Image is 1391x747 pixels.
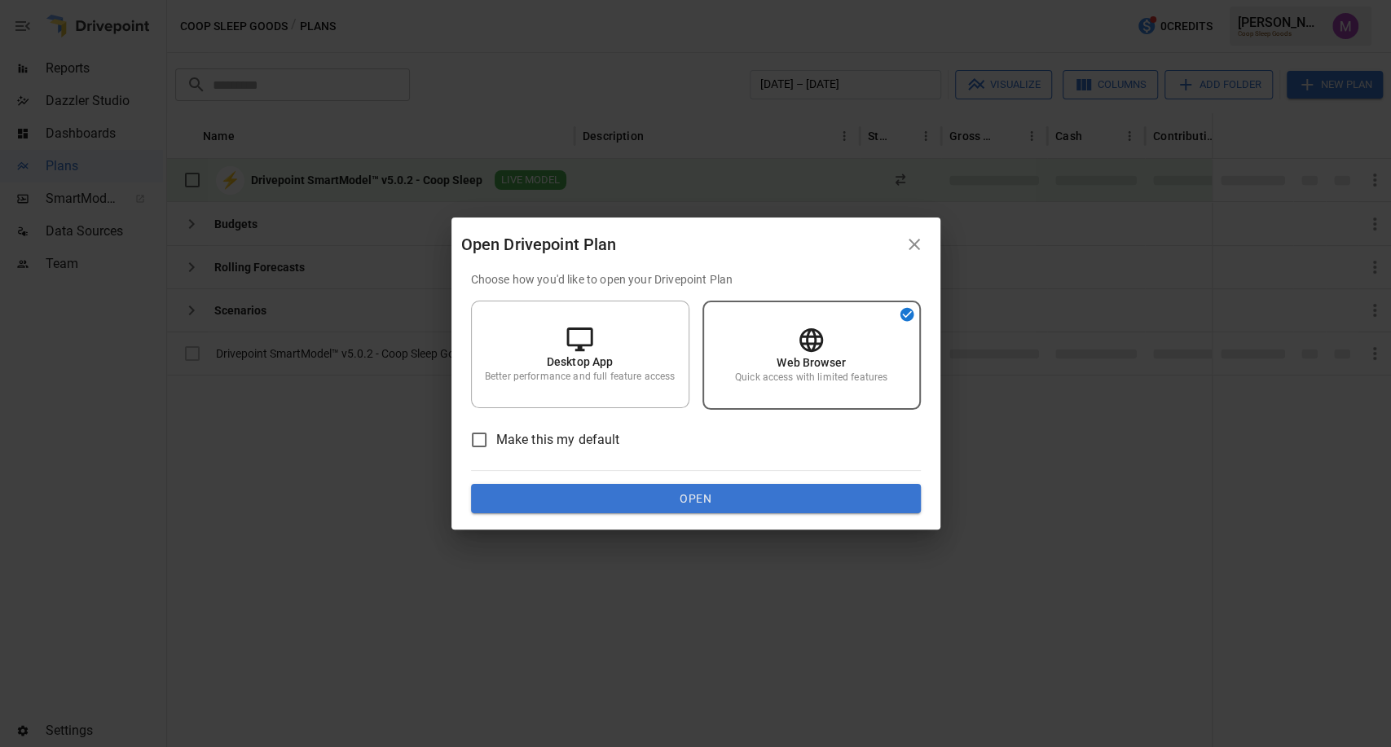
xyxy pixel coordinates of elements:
p: Choose how you'd like to open your Drivepoint Plan [471,271,921,288]
p: Quick access with limited features [735,371,887,384]
p: Web Browser [777,354,846,371]
p: Better performance and full feature access [485,370,675,384]
button: Open [471,484,921,513]
div: Open Drivepoint Plan [461,231,898,257]
span: Make this my default [496,430,620,450]
p: Desktop App [547,354,614,370]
